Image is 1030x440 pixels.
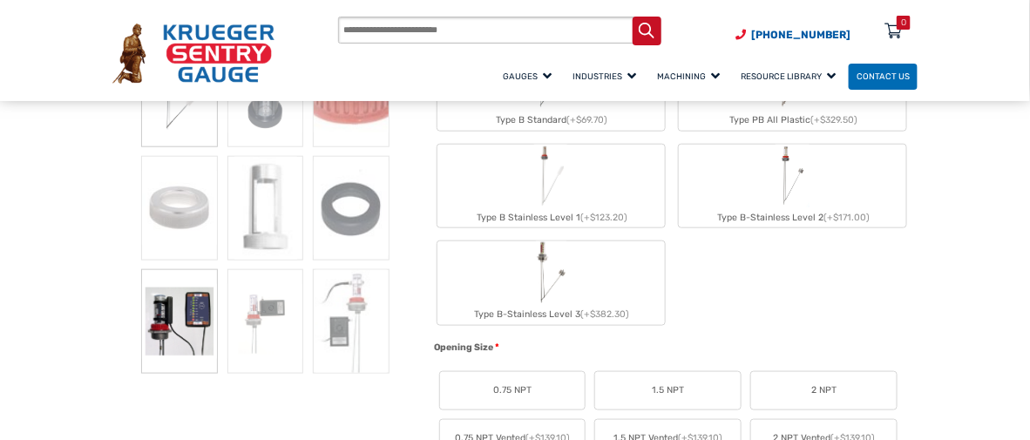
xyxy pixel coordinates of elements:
[565,61,649,91] a: Industries
[503,71,552,81] span: Gauges
[313,269,390,374] img: Barrel Gauge - Image 9
[493,383,532,397] span: 0.75 NPT
[741,71,836,81] span: Resource Library
[811,383,837,397] span: 2 NPT
[657,71,720,81] span: Machining
[733,61,849,91] a: Resource Library
[437,110,665,131] div: Type B Standard
[679,145,906,228] label: Type B-Stainless Level 2
[495,61,565,91] a: Gauges
[857,71,910,81] span: Contact Us
[679,110,906,131] div: Type PB All Plastic
[580,212,627,223] span: (+$123.20)
[679,207,906,228] div: Type B-Stainless Level 2
[735,27,850,43] a: Phone Number (920) 434-8860
[435,342,494,353] span: Opening Size
[141,156,218,261] img: Barrel Gauge - Image 4
[141,269,218,374] img: LED At A Glance Remote Monitor
[580,308,629,320] span: (+$382.30)
[823,212,870,223] span: (+$171.00)
[227,269,304,374] img: Barrel Gauge - Image 8
[901,16,906,30] div: 0
[313,156,390,261] img: Barrel Gauge - Image 6
[227,156,304,261] img: Barrel Gauge - Image 5
[566,114,607,125] span: (+$69.70)
[437,145,665,228] label: Type B Stainless Level 1
[810,114,857,125] span: (+$329.50)
[112,24,274,84] img: Krueger Sentry Gauge
[437,304,665,325] div: Type B-Stainless Level 3
[437,207,665,228] div: Type B Stainless Level 1
[649,61,733,91] a: Machining
[496,341,500,355] abbr: required
[652,383,684,397] span: 1.5 NPT
[751,29,850,41] span: [PHONE_NUMBER]
[849,64,918,91] a: Contact Us
[437,241,665,325] label: Type B-Stainless Level 3
[573,71,636,81] span: Industries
